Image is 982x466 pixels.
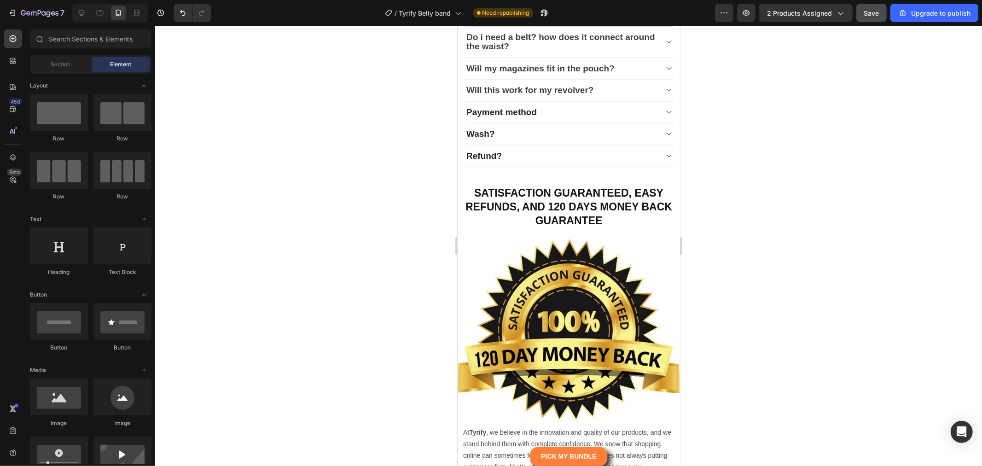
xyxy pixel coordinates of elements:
[864,9,879,17] span: Save
[30,344,88,352] div: Button
[51,60,71,69] span: Section
[93,268,151,276] div: Text Block
[137,212,151,227] span: Toggle open
[7,169,22,176] div: Beta
[767,8,832,18] span: 2 products assigned
[951,421,973,443] div: Open Intercom Messenger
[30,419,88,427] div: Image
[30,29,151,48] input: Search Sections & Elements
[174,4,211,22] div: Undo/Redo
[4,4,69,22] button: 7
[137,287,151,302] span: Toggle open
[6,401,217,459] p: At , we believe in the innovation and quality of our products, and we stand behind them with comp...
[856,4,887,22] button: Save
[395,8,397,18] span: /
[30,134,88,143] div: Row
[30,82,48,90] span: Layout
[458,26,680,466] iframe: Design area
[898,8,970,18] div: Upgrade to publish
[759,4,853,22] button: 2 products assigned
[93,344,151,352] div: Button
[30,192,88,201] div: Row
[30,366,46,374] span: Media
[12,403,29,410] strong: Tyrify
[30,215,41,223] span: Text
[30,268,88,276] div: Heading
[93,419,151,427] div: Image
[30,291,47,299] span: Button
[890,4,978,22] button: Upgrade to publish
[137,78,151,93] span: Toggle open
[399,8,451,18] span: Tyrify Belly band
[93,192,151,201] div: Row
[93,134,151,143] div: Row
[482,9,529,17] span: Need republishing
[9,98,22,105] div: 450
[60,7,64,18] p: 7
[110,60,131,69] span: Element
[137,363,151,378] span: Toggle open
